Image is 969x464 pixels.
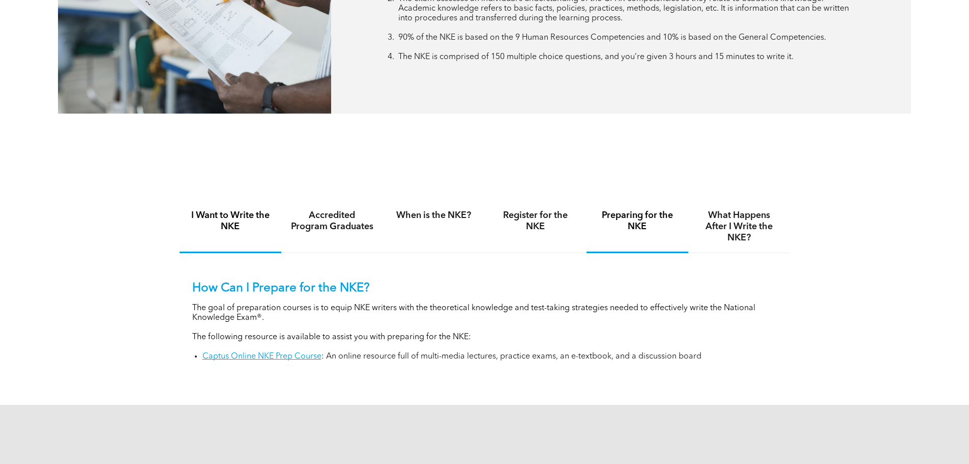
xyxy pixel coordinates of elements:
[192,333,777,342] p: The following resource is available to assist you with preparing for the NKE:
[494,210,577,232] h4: Register for the NKE
[392,210,476,221] h4: When is the NKE?
[697,210,781,243] h4: What Happens After I Write the NKE?
[290,210,374,232] h4: Accredited Program Graduates
[192,281,777,296] p: How Can I Prepare for the NKE?
[189,210,272,232] h4: I Want to Write the NKE
[596,210,679,232] h4: Preparing for the NKE
[398,34,826,42] span: 90% of the NKE is based on the 9 Human Resources Competencies and 10% is based on the General Com...
[202,352,321,361] a: Captus Online NKE Prep Course
[192,304,777,323] p: The goal of preparation courses is to equip NKE writers with the theoretical knowledge and test-t...
[398,53,794,61] span: The NKE is comprised of 150 multiple choice questions, and you’re given 3 hours and 15 minutes to...
[202,352,777,362] li: : An online resource full of multi-media lectures, practice exams, an e-textbook, and a discussio...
